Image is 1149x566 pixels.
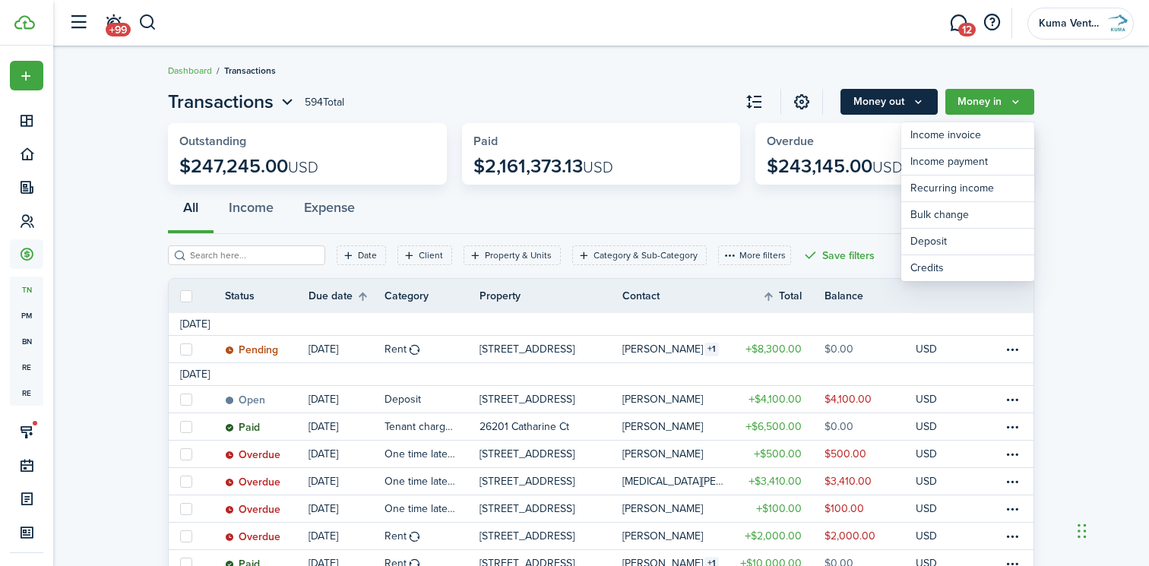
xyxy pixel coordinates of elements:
button: Open menu [168,88,297,115]
a: [PERSON_NAME] [622,441,733,467]
td: [DATE] [169,316,221,332]
status: Pending [225,344,278,356]
a: tn [10,277,43,302]
table-amount-title: $8,300.00 [745,341,802,357]
a: [PERSON_NAME] [622,386,733,413]
table-amount-description: $0.00 [825,419,853,435]
a: Overdue [225,495,309,522]
table-amount-title: $2,000.00 [745,528,802,544]
a: Open [225,386,309,413]
table-profile-info-text: [PERSON_NAME] [622,394,703,406]
a: Overdue [225,468,309,495]
p: [DATE] [309,446,338,462]
button: More filters [718,245,791,265]
status: Overdue [225,476,280,489]
span: +99 [106,23,131,36]
status: Overdue [225,531,280,543]
p: USD [916,473,937,489]
status: Overdue [225,449,280,461]
table-profile-info-text: [PERSON_NAME] [622,530,703,542]
a: Pending [225,336,309,362]
span: re [10,354,43,380]
p: [DATE] [309,341,338,357]
button: Income [214,188,289,234]
a: USD [916,386,957,413]
a: $6,500.00 [733,413,825,440]
table-info-title: [PERSON_NAME] [622,341,703,357]
a: Income invoice [901,122,1034,149]
a: [PERSON_NAME] [622,413,733,440]
a: Income payment [901,149,1034,175]
th: Status [225,288,309,304]
a: re [10,380,43,406]
a: One time late fee [385,468,480,495]
p: [DATE] [309,528,338,544]
a: [STREET_ADDRESS] [480,386,622,413]
status: Open [225,394,265,406]
table-amount-title: $4,100.00 [749,391,802,407]
table-amount-description: $2,000.00 [825,528,875,544]
a: $0.00 [825,413,916,440]
img: Kuma Ventures [1106,11,1130,36]
span: USD [288,156,318,179]
th: Sort [762,287,825,305]
a: [STREET_ADDRESS] [480,336,622,362]
a: Tenant charges & fees [385,413,480,440]
p: USD [916,341,937,357]
span: Transactions [224,64,276,77]
p: [DATE] [309,419,338,435]
p: [STREET_ADDRESS] [480,446,574,462]
p: $247,245.00 [179,156,318,177]
a: Overdue [225,441,309,467]
p: [DATE] [309,501,338,517]
p: USD [916,419,937,435]
th: Category [385,288,480,304]
table-amount-description: $0.00 [825,341,853,357]
table-counter: 1 [704,343,719,356]
table-profile-info-text: [PERSON_NAME] [622,421,703,433]
button: Open sidebar [64,8,93,37]
td: [DATE] [169,366,221,382]
p: USD [916,528,937,544]
table-amount-title: $500.00 [754,446,802,462]
p: $2,161,373.13 [473,156,613,177]
th: Property [480,288,622,304]
p: USD [916,446,937,462]
button: Search [138,10,157,36]
table-amount-title: $3,410.00 [749,473,802,489]
a: [MEDICAL_DATA][PERSON_NAME] [622,468,733,495]
a: [DATE] [309,336,385,362]
header-page-total: 594 Total [305,94,344,110]
iframe: Chat Widget [1073,493,1149,566]
table-info-title: One time late fee [385,446,457,462]
a: One time late fee [385,495,480,522]
a: Notifications [99,4,128,43]
a: $100.00 [733,495,825,522]
a: pm [10,302,43,328]
table-amount-title: $100.00 [756,501,802,517]
a: Deposit [385,386,480,413]
button: Open menu [945,89,1034,115]
table-amount-description: $3,410.00 [825,473,872,489]
p: [STREET_ADDRESS] [480,341,574,357]
th: Balance [825,288,916,304]
filter-tag: Open filter [397,245,452,265]
div: Drag [1078,508,1087,554]
a: Rent [385,336,480,362]
a: [DATE] [309,441,385,467]
p: [DATE] [309,473,338,489]
table-amount-description: $500.00 [825,446,866,462]
p: [STREET_ADDRESS] [480,501,574,517]
filter-tag-label: Date [358,248,377,262]
widget-stats-title: Paid [473,134,730,148]
a: [DATE] [309,386,385,413]
table-profile-info-text: [PERSON_NAME] [622,448,703,460]
a: [STREET_ADDRESS] [480,468,622,495]
table-amount-title: $6,500.00 [745,419,802,435]
a: Credits [901,255,1034,281]
span: Transactions [168,88,274,115]
span: bn [10,328,43,354]
a: [DATE] [309,413,385,440]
